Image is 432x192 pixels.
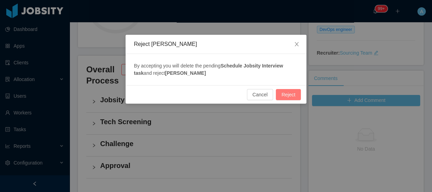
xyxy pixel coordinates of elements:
strong: [PERSON_NAME] [165,70,206,76]
div: Reject [PERSON_NAME] [134,40,298,48]
button: Reject [276,89,301,100]
button: Close [287,35,306,54]
strong: Schedule Jobsity Interview task [134,63,283,76]
span: and reject [144,70,165,76]
i: icon: close [294,41,299,47]
button: Cancel [247,89,273,100]
span: By accepting you will delete the pending [134,63,221,69]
